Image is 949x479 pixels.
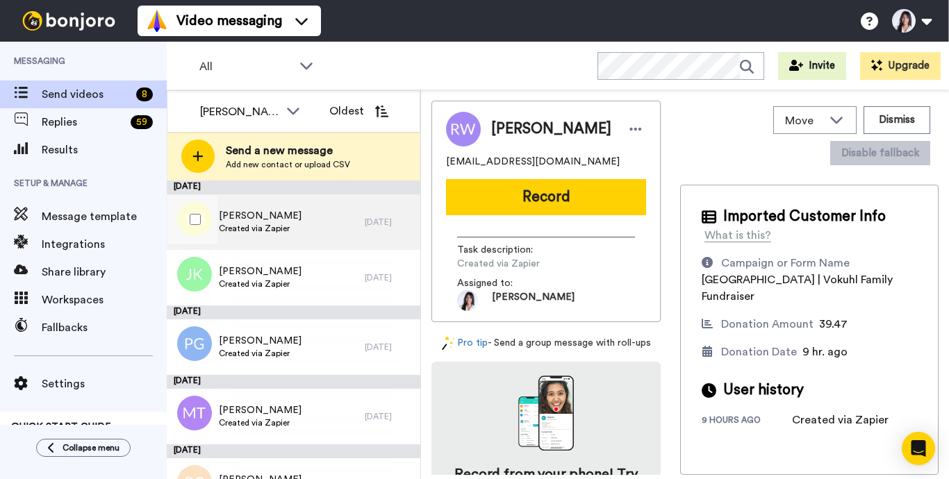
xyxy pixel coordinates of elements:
div: 59 [131,115,153,129]
span: Results [42,142,167,158]
div: [PERSON_NAME] [200,103,279,120]
span: All [199,58,292,75]
span: Video messaging [176,11,282,31]
span: Imported Customer Info [723,206,886,227]
img: Image of Rachel White [446,112,481,146]
span: Move [785,112,823,129]
div: Created via Zapier [792,412,889,428]
span: [PERSON_NAME] [219,209,302,223]
button: Upgrade [860,52,941,80]
div: Donation Amount [721,316,814,333]
span: Task description : [457,243,554,257]
span: 9 hr. ago [802,346,848,358]
button: Dismiss [864,106,930,134]
span: [PERSON_NAME] [219,334,302,348]
span: Send videos [42,86,131,103]
div: [DATE] [365,272,413,283]
img: mt.png [177,396,212,430]
button: Oldest [319,97,399,125]
span: Created via Zapier [219,348,302,359]
span: Share library [42,264,167,280]
img: bj-logo-header-white.svg [17,11,121,31]
div: [DATE] [167,180,420,194]
span: [PERSON_NAME] [492,290,575,311]
button: Record [446,179,646,215]
span: [PERSON_NAME] [219,264,302,278]
img: pg.png [177,326,212,361]
span: Settings [42,376,167,392]
span: Created via Zapier [219,278,302,289]
span: [GEOGRAPHIC_DATA] | Vokuhl Family Fundraiser [702,274,893,302]
div: 9 hours ago [702,414,792,428]
div: What is this? [704,227,771,244]
div: Open Intercom Messenger [902,432,935,465]
div: [DATE] [167,444,420,458]
img: aef2a152-c547-44c8-8db8-949bb2fc4bf6-1698705931.jpg [457,290,478,311]
img: download [518,376,574,451]
span: Workspaces [42,292,167,308]
span: Fallbacks [42,319,167,336]
span: Replies [42,114,125,131]
img: magic-wand.svg [442,336,454,351]
img: vm-color.svg [146,10,168,32]
div: [DATE] [365,217,413,228]
button: Invite [778,52,846,80]
div: 8 [136,87,153,101]
span: Collapse menu [63,442,119,453]
div: [DATE] [167,375,420,389]
span: [EMAIL_ADDRESS][DOMAIN_NAME] [446,155,620,169]
div: Campaign or Form Name [721,255,850,271]
span: Created via Zapier [219,223,302,234]
span: Send a new message [226,142,350,159]
span: User history [723,380,804,401]
span: Created via Zapier [457,257,589,271]
span: [PERSON_NAME] [491,119,611,140]
button: Disable fallback [830,141,930,165]
span: Assigned to: [457,276,554,290]
div: - Send a group message with roll-ups [431,336,661,351]
a: Pro tip [442,336,488,351]
span: 39.47 [819,319,848,330]
div: [DATE] [167,305,420,319]
button: Collapse menu [36,439,131,457]
div: Donation Date [721,344,797,360]
span: Add new contact or upload CSV [226,159,350,170]
span: Integrations [42,236,167,253]
img: jk.png [177,257,212,292]
div: [DATE] [365,411,413,422]
span: [PERSON_NAME] [219,403,302,417]
span: Created via Zapier [219,417,302,428]
span: Message template [42,208,167,225]
span: QUICK START GUIDE [11,422,111,432]
div: [DATE] [365,342,413,353]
